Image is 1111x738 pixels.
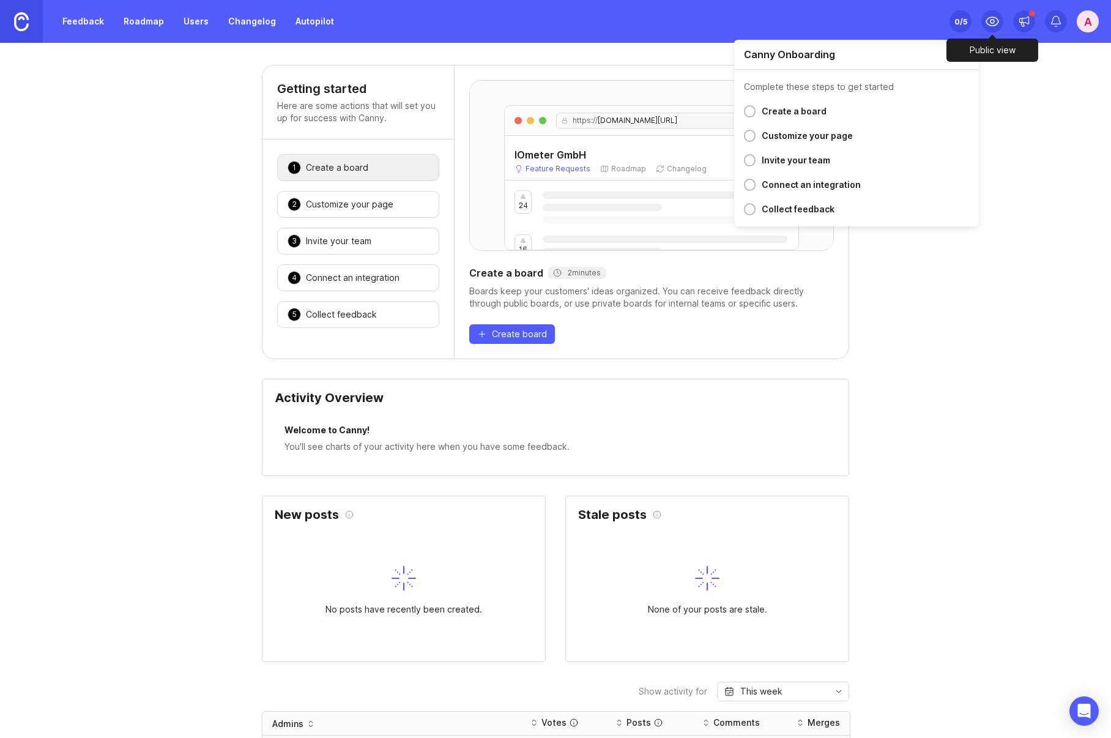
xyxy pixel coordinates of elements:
[272,718,303,730] div: Admins
[762,177,861,192] div: Connect an integration
[744,50,835,59] div: Canny Onboarding
[288,10,341,32] a: Autopilot
[284,440,827,453] div: You'll see charts of your activity here when you have some feedback.
[519,245,527,255] p: 16
[1069,696,1099,726] div: Open Intercom Messenger
[762,153,830,168] div: Invite your team
[598,116,677,125] span: [DOMAIN_NAME][URL]
[713,717,760,729] div: Comments
[519,201,528,211] p: 24
[667,164,707,174] p: Changelog
[306,308,377,321] div: Collect feedback
[740,685,782,698] div: This week
[829,687,849,696] svg: toggle icon
[744,83,894,91] div: Complete these steps to get started
[288,198,301,211] div: 2
[277,100,439,124] p: Here are some actions that will set you up for success with Canny.
[578,509,647,521] h2: Stale posts
[275,392,836,414] div: Activity Overview
[306,235,371,247] div: Invite your team
[808,717,840,729] div: Merges
[221,10,283,32] a: Changelog
[1077,10,1099,32] button: A
[469,285,834,310] div: Boards keep your customers' ideas organized. You can receive feedback directly through public boa...
[288,271,301,285] div: 4
[541,717,567,729] div: Votes
[116,10,171,32] a: Roadmap
[954,13,967,30] div: 0 /5
[553,268,601,278] div: 2 minutes
[762,104,827,119] div: Create a board
[626,717,651,729] div: Posts
[762,129,853,143] div: Customize your page
[762,202,834,217] div: Collect feedback
[392,566,416,591] img: svg+xml;base64,PHN2ZyB3aWR0aD0iNDAiIGhlaWdodD0iNDAiIGZpbGw9Im5vbmUiIHhtbG5zPSJodHRwOi8vd3d3LnczLm...
[949,10,972,32] button: 0/5
[469,266,834,280] div: Create a board
[14,12,29,31] img: Canny Home
[526,164,590,174] p: Feature Requests
[469,324,555,344] button: Create board
[515,147,586,162] h5: IOmeter GmbH
[306,272,399,284] div: Connect an integration
[176,10,216,32] a: Users
[306,162,368,174] div: Create a board
[648,603,767,616] div: None of your posts are stale.
[695,566,719,591] img: svg+xml;base64,PHN2ZyB3aWR0aD0iNDAiIGhlaWdodD0iNDAiIGZpbGw9Im5vbmUiIHhtbG5zPSJodHRwOi8vd3d3LnczLm...
[946,39,1038,62] div: Public view
[277,80,439,97] h4: Getting started
[284,423,827,440] div: Welcome to Canny!
[325,603,482,616] div: No posts have recently been created.
[306,198,393,211] div: Customize your page
[288,161,301,174] div: 1
[639,687,707,696] div: Show activity for
[492,328,547,340] span: Create board
[288,234,301,248] div: 3
[611,164,646,174] p: Roadmap
[275,509,339,521] h2: New posts
[55,10,111,32] a: Feedback
[288,308,301,321] div: 5
[568,116,598,125] span: https://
